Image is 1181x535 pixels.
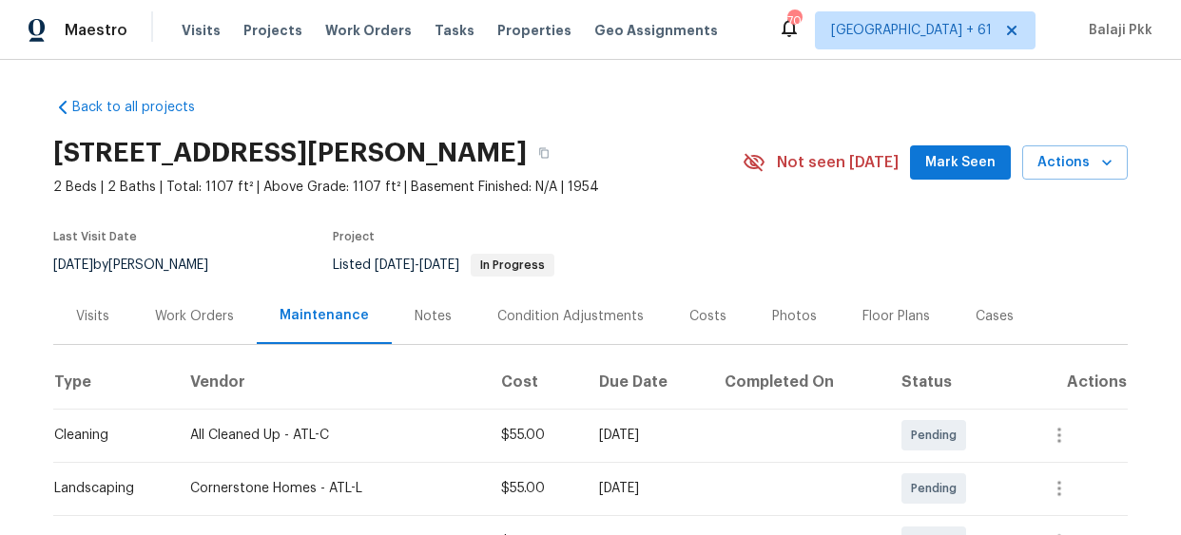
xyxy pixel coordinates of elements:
span: Visits [182,21,221,40]
span: [GEOGRAPHIC_DATA] + 61 [831,21,992,40]
th: Type [53,355,175,409]
span: Pending [911,479,964,498]
th: Due Date [584,355,709,409]
span: Actions [1037,151,1113,175]
div: Cleaning [54,426,160,445]
div: Condition Adjustments [497,307,644,326]
span: Projects [243,21,302,40]
h2: [STREET_ADDRESS][PERSON_NAME] [53,143,527,162]
span: Maestro [65,21,127,40]
div: Visits [76,307,109,326]
span: Listed [333,258,554,272]
th: Status [886,355,1021,409]
span: - [375,258,459,272]
span: Not seen [DATE] [777,153,899,172]
span: Tasks [435,24,474,37]
div: Maintenance [280,306,369,325]
span: In Progress [473,259,552,271]
span: 2 Beds | 2 Baths | Total: 1107 ft² | Above Grade: 1107 ft² | Basement Finished: N/A | 1954 [53,178,743,197]
div: Work Orders [155,307,234,326]
div: Photos [772,307,817,326]
button: Mark Seen [910,145,1011,181]
div: All Cleaned Up - ATL-C [190,426,471,445]
div: by [PERSON_NAME] [53,254,231,277]
div: $55.00 [501,479,569,498]
span: Last Visit Date [53,231,137,242]
div: Cornerstone Homes - ATL-L [190,479,471,498]
span: [DATE] [375,258,415,272]
div: Landscaping [54,479,160,498]
span: Balaji Pkk [1081,21,1152,40]
span: Pending [911,426,964,445]
div: $55.00 [501,426,569,445]
button: Actions [1022,145,1128,181]
div: [DATE] [599,479,694,498]
div: [DATE] [599,426,694,445]
th: Cost [486,355,584,409]
span: Properties [497,21,571,40]
div: Notes [415,307,452,326]
div: Cases [976,307,1014,326]
a: Back to all projects [53,98,236,117]
span: Mark Seen [925,151,996,175]
span: [DATE] [419,258,459,272]
th: Actions [1021,355,1128,409]
th: Vendor [175,355,486,409]
div: Costs [689,307,726,326]
span: Geo Assignments [594,21,718,40]
span: Work Orders [325,21,412,40]
th: Completed On [709,355,886,409]
div: 704 [787,11,801,30]
span: [DATE] [53,258,93,272]
div: Floor Plans [862,307,930,326]
span: Project [333,231,375,242]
